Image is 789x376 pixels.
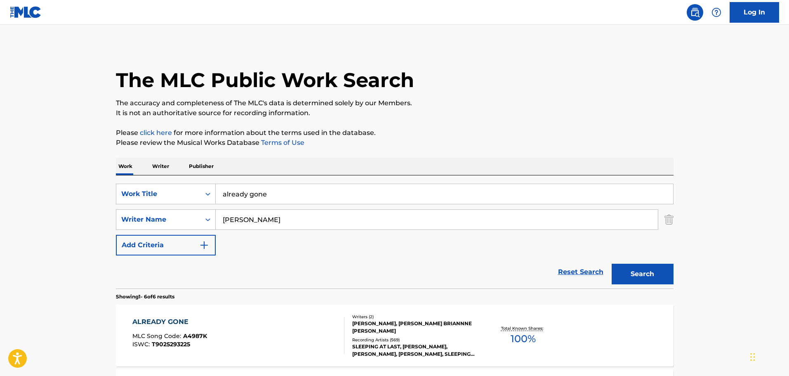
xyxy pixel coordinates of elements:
[664,209,674,230] img: Delete Criterion
[132,341,152,348] span: ISWC :
[511,331,536,346] span: 100 %
[750,345,755,369] div: Drag
[116,108,674,118] p: It is not an authoritative source for recording information.
[183,332,207,340] span: A4987K
[259,139,304,147] a: Terms of Use
[690,7,700,17] img: search
[116,68,414,92] h1: The MLC Public Work Search
[121,189,195,199] div: Work Title
[352,343,477,358] div: SLEEPING AT LAST, [PERSON_NAME], [PERSON_NAME], [PERSON_NAME], SLEEPING AT LAST
[352,320,477,335] div: [PERSON_NAME], [PERSON_NAME] BRIANNNE [PERSON_NAME]
[708,4,725,21] div: Help
[116,293,174,300] p: Showing 1 - 6 of 6 results
[352,337,477,343] div: Recording Artists ( 569 )
[132,332,183,340] span: MLC Song Code :
[116,305,674,367] a: ALREADY GONEMLC Song Code:A4987KISWC:T9025293225Writers (2)[PERSON_NAME], [PERSON_NAME] BRIANNNE ...
[199,240,209,250] img: 9d2ae6d4665cec9f34b9.svg
[612,264,674,284] button: Search
[711,7,721,17] img: help
[730,2,779,23] a: Log In
[554,263,608,281] a: Reset Search
[152,341,190,348] span: T9025293225
[116,184,674,289] form: Search Form
[140,129,172,137] a: click here
[150,158,172,175] p: Writer
[121,215,195,225] div: Writer Name
[687,4,703,21] a: Public Search
[116,158,135,175] p: Work
[116,235,216,255] button: Add Criteria
[10,6,42,18] img: MLC Logo
[116,128,674,138] p: Please for more information about the terms used in the database.
[186,158,216,175] p: Publisher
[748,336,789,376] iframe: Chat Widget
[132,317,207,327] div: ALREADY GONE
[352,314,477,320] div: Writers ( 2 )
[501,325,545,331] p: Total Known Shares:
[116,98,674,108] p: The accuracy and completeness of The MLC's data is determined solely by our Members.
[116,138,674,148] p: Please review the Musical Works Database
